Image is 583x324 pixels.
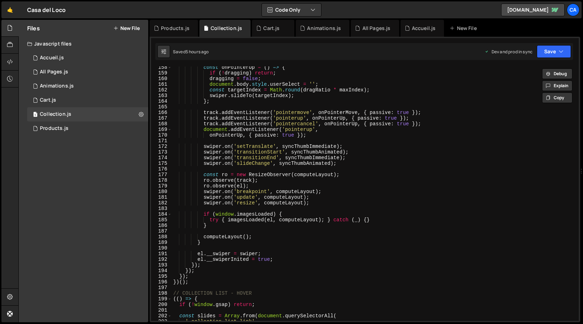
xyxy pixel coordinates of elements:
[151,313,172,319] div: 202
[40,83,74,89] div: Animations.js
[263,25,280,32] div: Cart.js
[161,25,190,32] div: Products.js
[113,25,140,31] button: New File
[27,93,148,107] div: 16791/46588.js
[151,82,172,87] div: 161
[151,194,172,200] div: 181
[151,172,172,178] div: 177
[151,302,172,307] div: 200
[151,206,172,211] div: 183
[151,87,172,93] div: 162
[151,121,172,127] div: 168
[151,296,172,302] div: 199
[542,80,572,91] button: Explain
[151,211,172,217] div: 184
[151,138,172,144] div: 171
[151,144,172,149] div: 172
[542,68,572,79] button: Debug
[151,132,172,138] div: 170
[27,6,66,14] div: Casa del Loco
[27,65,148,79] div: 16791/45882.js
[151,98,172,104] div: 164
[151,70,172,76] div: 159
[27,121,148,136] div: 16791/46302.js
[151,115,172,121] div: 167
[211,25,242,32] div: Collection.js
[485,49,533,55] div: Dev and prod in sync
[40,111,71,118] div: Collection.js
[27,51,148,65] div: 16791/45941.js
[151,257,172,262] div: 192
[151,240,172,245] div: 189
[262,4,321,16] button: Code Only
[19,37,148,51] div: Javascript files
[362,25,391,32] div: All Pages.js
[151,285,172,290] div: 197
[151,274,172,279] div: 195
[27,107,148,121] div: 16791/46116.js
[151,189,172,194] div: 180
[40,55,64,61] div: Accueil.js
[151,76,172,82] div: 160
[27,24,40,32] h2: Files
[151,200,172,206] div: 182
[151,307,172,313] div: 201
[501,4,565,16] a: [DOMAIN_NAME]
[151,93,172,98] div: 163
[151,279,172,285] div: 196
[151,217,172,223] div: 185
[151,149,172,155] div: 173
[151,127,172,132] div: 169
[412,25,436,32] div: Accueil.js
[151,155,172,161] div: 174
[151,262,172,268] div: 193
[1,1,19,18] a: 🤙
[151,228,172,234] div: 187
[542,92,572,103] button: Copy
[151,234,172,240] div: 188
[151,290,172,296] div: 198
[40,125,68,132] div: Products.js
[173,49,209,55] div: Saved
[27,79,148,93] div: 16791/46000.js
[151,251,172,257] div: 191
[307,25,341,32] div: Animations.js
[151,161,172,166] div: 175
[151,268,172,274] div: 194
[151,110,172,115] div: 166
[40,69,68,75] div: All Pages.js
[151,65,172,70] div: 158
[40,97,56,103] div: Cart.js
[151,166,172,172] div: 176
[151,104,172,110] div: 165
[186,49,209,55] div: 5 hours ago
[151,183,172,189] div: 179
[567,4,579,16] a: Ca
[151,178,172,183] div: 178
[450,25,479,32] div: New File
[151,245,172,251] div: 190
[33,112,37,118] span: 1
[151,223,172,228] div: 186
[537,45,571,58] button: Save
